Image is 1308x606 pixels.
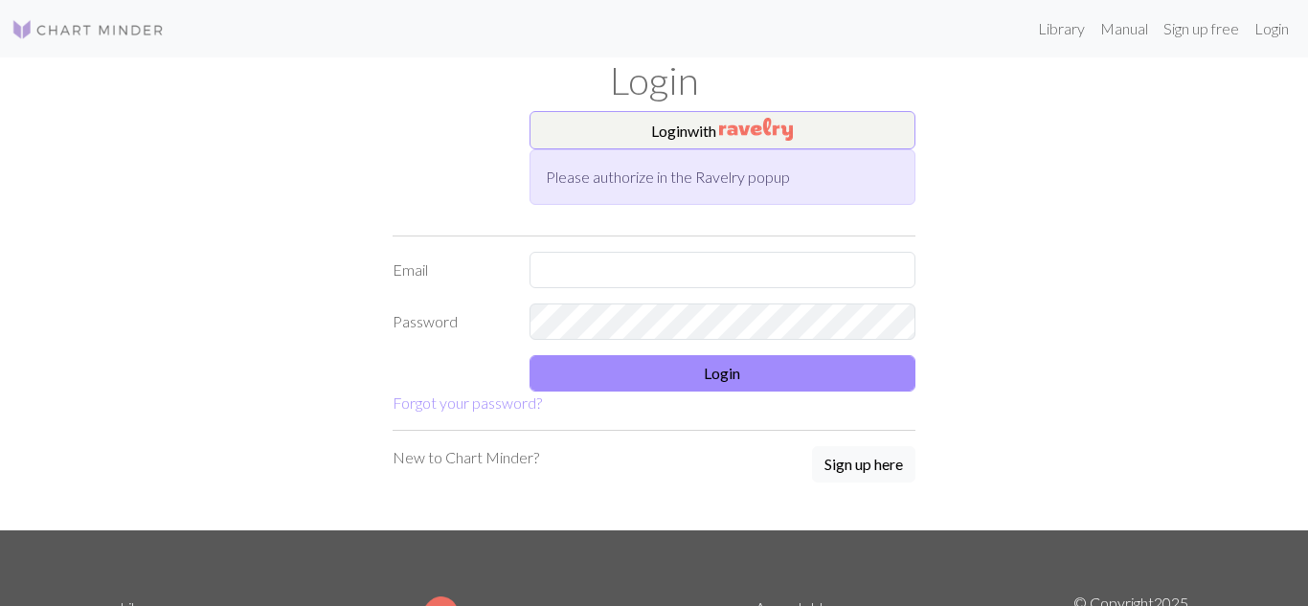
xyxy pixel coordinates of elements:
img: Logo [11,18,165,41]
label: Password [381,303,518,340]
label: Email [381,252,518,288]
a: Forgot your password? [393,393,542,412]
button: Login [530,355,916,392]
p: New to Chart Minder? [393,446,539,469]
h1: Login [108,57,1200,103]
button: Loginwith [530,111,916,149]
img: Ravelry [719,118,793,141]
button: Sign up here [812,446,915,483]
a: Sign up here [812,446,915,484]
a: Library [1030,10,1093,48]
a: Login [1247,10,1297,48]
a: Sign up free [1156,10,1247,48]
div: Please authorize in the Ravelry popup [530,149,916,205]
a: Manual [1093,10,1156,48]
